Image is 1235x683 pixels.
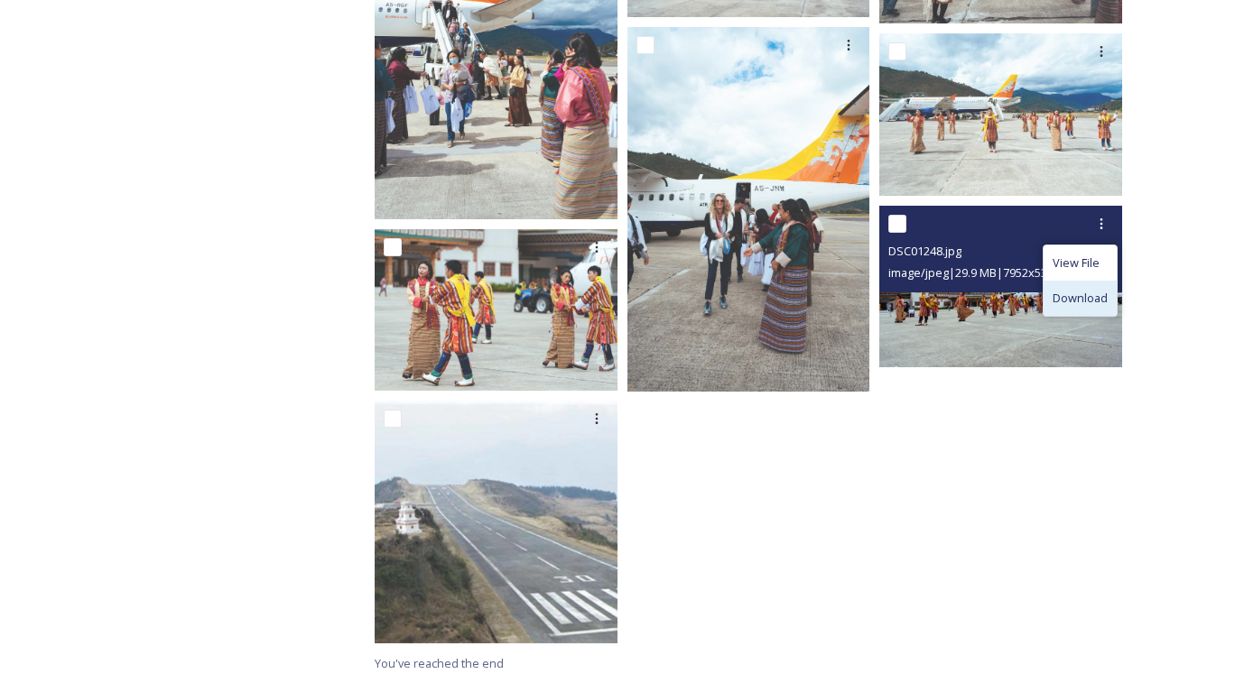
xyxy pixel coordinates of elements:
[1053,254,1100,272] span: View File
[375,401,617,643] img: yonphula airport.jpg
[888,264,1060,281] span: image/jpeg | 29.9 MB | 7952 x 5304
[888,243,961,259] span: DSC01248.jpg
[1053,290,1108,307] span: Download
[879,33,1122,195] img: DSC01303.jpg
[375,655,504,671] span: You've reached the end
[627,27,870,391] img: DSC00938.jpg
[375,229,617,391] img: DSC00994.jpg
